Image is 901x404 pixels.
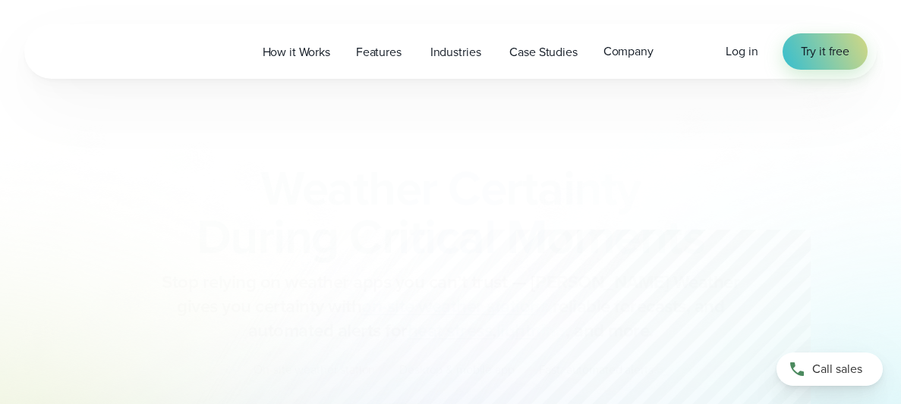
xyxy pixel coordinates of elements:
span: Try it free [801,42,850,61]
span: Call sales [812,360,862,378]
span: Features [356,43,402,61]
span: Case Studies [509,43,577,61]
a: Call sales [777,352,883,386]
a: How it Works [250,36,343,67]
span: Log in [726,42,758,60]
span: Company [603,42,654,61]
span: Industries [430,43,481,61]
a: Case Studies [496,36,590,67]
span: How it Works [263,43,330,61]
a: Log in [726,42,758,61]
a: Try it free [783,33,868,70]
